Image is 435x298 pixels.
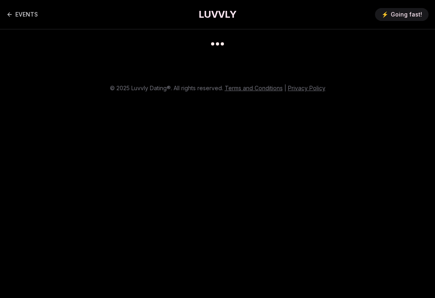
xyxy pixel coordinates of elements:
span: ⚡️ [381,10,388,19]
a: LUVVLY [199,8,236,21]
span: Going fast! [391,10,422,19]
span: | [284,85,286,91]
a: Back to events [6,6,38,23]
a: Terms and Conditions [225,85,283,91]
a: Privacy Policy [288,85,325,91]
